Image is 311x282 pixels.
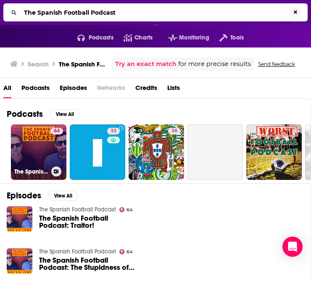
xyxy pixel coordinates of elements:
[39,248,116,255] a: The Spanish Football Podcast
[67,31,113,45] button: open menu
[14,168,48,175] h3: The Spanish Football Podcast
[115,59,177,69] a: Try an exact match
[3,81,11,98] a: All
[127,208,133,212] span: 64
[7,190,41,201] h2: Episodes
[70,124,125,180] a: 33
[39,215,135,229] a: The Spanish Football Podcast: Traitor!
[256,61,298,68] button: Send feedback
[134,32,153,44] span: Charts
[7,109,80,119] a: PodcastsView All
[28,60,49,68] h3: Search
[97,81,125,98] span: Networks
[11,124,66,180] a: 64The Spanish Football Podcast
[178,59,251,69] span: for more precise results
[21,6,290,19] input: Search...
[50,109,80,119] button: View All
[167,81,180,98] a: Lists
[3,3,308,21] div: Search...
[39,257,135,271] a: The Spanish Football Podcast: The Stupidness of it all
[119,207,133,212] a: 64
[158,31,209,45] button: open menu
[7,190,78,201] a: EpisodesView All
[21,81,50,98] a: Podcasts
[50,128,63,134] a: 64
[59,60,108,68] h3: The Spanish Football Podcast
[7,109,43,119] h2: Podcasts
[39,206,116,213] a: The Spanish Football Podcast
[107,128,120,134] a: 33
[54,127,60,135] span: 64
[119,249,133,254] a: 64
[7,248,32,274] img: The Spanish Football Podcast: The Stupidness of it all
[129,124,184,180] a: 36
[209,31,244,45] button: open menu
[168,128,181,134] a: 36
[113,31,153,45] a: Charts
[282,237,303,257] div: Open Intercom Messenger
[135,81,157,98] a: Credits
[179,32,209,44] span: Monitoring
[89,32,113,44] span: Podcasts
[60,81,87,98] a: Episodes
[230,32,244,44] span: Tools
[7,206,32,232] img: The Spanish Football Podcast: Traitor!
[111,127,116,135] span: 33
[127,250,133,254] span: 64
[48,191,78,201] button: View All
[171,127,177,135] span: 36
